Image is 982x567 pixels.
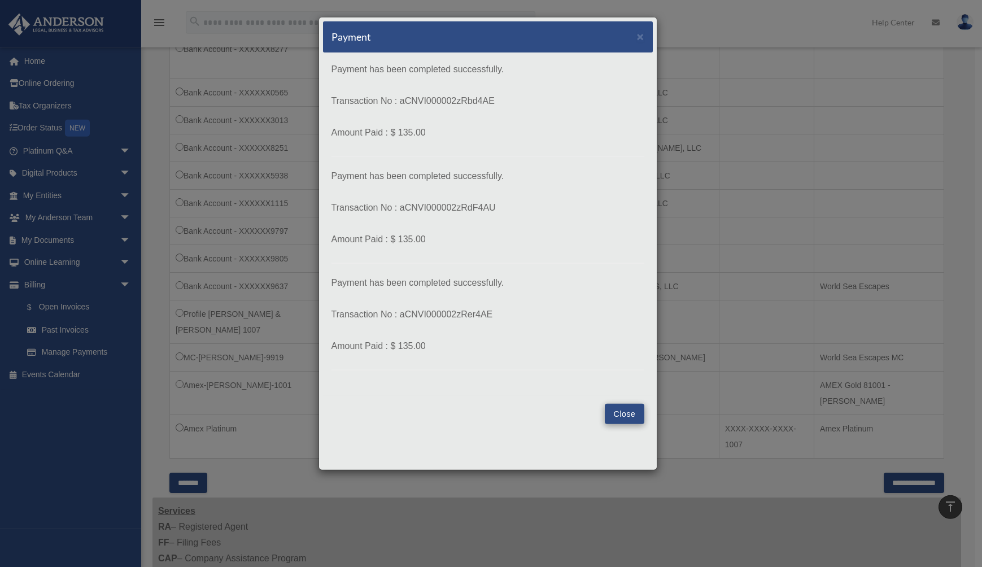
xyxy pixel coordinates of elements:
[605,404,644,424] button: Close
[637,30,644,42] button: Close
[331,62,644,77] p: Payment has been completed successfully.
[331,232,644,247] p: Amount Paid : $ 135.00
[331,200,644,216] p: Transaction No : aCNVI000002zRdF4AU
[331,275,644,291] p: Payment has been completed successfully.
[331,93,644,109] p: Transaction No : aCNVI000002zRbd4AE
[331,30,371,44] h5: Payment
[331,338,644,354] p: Amount Paid : $ 135.00
[331,125,644,141] p: Amount Paid : $ 135.00
[637,30,644,43] span: ×
[331,307,644,322] p: Transaction No : aCNVI000002zRer4AE
[331,168,644,184] p: Payment has been completed successfully.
